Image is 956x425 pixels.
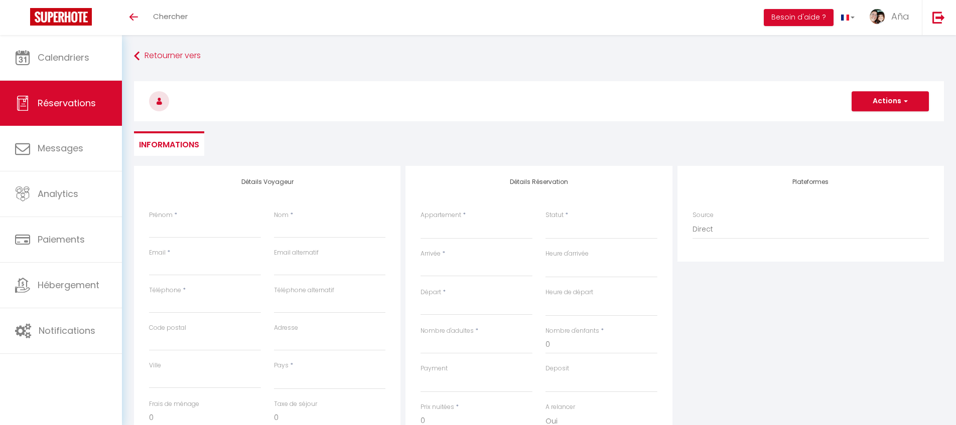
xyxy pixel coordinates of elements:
[421,402,454,412] label: Prix nuitées
[764,9,834,26] button: Besoin d'aide ?
[38,279,99,291] span: Hébergement
[38,233,85,246] span: Paiements
[421,210,461,220] label: Appartement
[693,210,714,220] label: Source
[421,326,474,336] label: Nombre d'adultes
[38,142,83,154] span: Messages
[274,248,319,258] label: Email alternatif
[421,364,448,373] label: Payment
[38,97,96,109] span: Réservations
[274,399,317,409] label: Taxe de séjour
[852,91,929,111] button: Actions
[545,326,599,336] label: Nombre d'enfants
[932,11,945,24] img: logout
[149,178,385,185] h4: Détails Voyageur
[149,399,199,409] label: Frais de ménage
[421,178,657,185] h4: Détails Réservation
[545,402,575,412] label: A relancer
[38,187,78,200] span: Analytics
[545,210,564,220] label: Statut
[38,51,89,64] span: Calendriers
[274,323,298,333] label: Adresse
[153,11,188,22] span: Chercher
[39,324,95,337] span: Notifications
[149,286,181,295] label: Téléphone
[870,9,885,24] img: ...
[149,210,173,220] label: Prénom
[891,10,909,23] span: Aña
[30,8,92,26] img: Super Booking
[274,361,289,370] label: Pays
[134,47,944,65] a: Retourner vers
[149,248,166,258] label: Email
[545,249,589,259] label: Heure d'arrivée
[134,131,204,156] li: Informations
[545,364,569,373] label: Deposit
[149,323,186,333] label: Code postal
[693,178,929,185] h4: Plateformes
[149,361,161,370] label: Ville
[421,249,441,259] label: Arrivée
[545,288,593,297] label: Heure de départ
[274,286,334,295] label: Téléphone alternatif
[274,210,289,220] label: Nom
[421,288,441,297] label: Départ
